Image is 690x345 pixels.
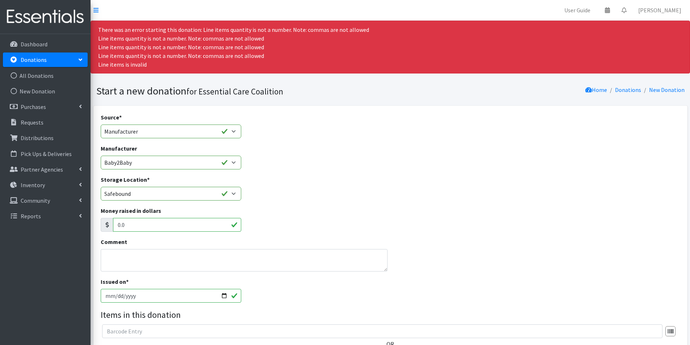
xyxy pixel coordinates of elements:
[3,131,88,145] a: Distributions
[3,193,88,208] a: Community
[21,41,47,48] p: Dashboard
[21,213,41,220] p: Reports
[3,84,88,98] a: New Donation
[559,3,596,17] a: User Guide
[101,113,122,122] label: Source
[101,206,161,215] label: Money raised in dollars
[585,86,607,93] a: Home
[632,3,687,17] a: [PERSON_NAME]
[101,308,680,321] legend: Items in this donation
[3,52,88,67] a: Donations
[21,103,46,110] p: Purchases
[21,181,45,189] p: Inventory
[101,237,127,246] label: Comment
[615,86,641,93] a: Donations
[21,166,63,173] p: Partner Agencies
[126,278,129,285] abbr: required
[147,176,150,183] abbr: required
[21,56,47,63] p: Donations
[101,277,129,286] label: Issued on
[3,115,88,130] a: Requests
[3,162,88,177] a: Partner Agencies
[119,114,122,121] abbr: required
[649,86,685,93] a: New Donation
[102,324,662,338] input: Barcode Entry
[3,5,88,29] img: HumanEssentials
[3,178,88,192] a: Inventory
[21,119,43,126] p: Requests
[187,86,283,97] small: for Essential Care Coalition
[21,150,72,157] p: Pick Ups & Deliveries
[3,147,88,161] a: Pick Ups & Deliveries
[101,144,137,153] label: Manufacturer
[21,197,50,204] p: Community
[96,85,388,97] h1: Start a new donation
[21,134,54,142] p: Distributions
[3,209,88,223] a: Reports
[101,175,150,184] label: Storage Location
[91,21,690,73] div: There was an error starting this donation: Line items quantity is not a number. Note: commas are ...
[3,37,88,51] a: Dashboard
[3,100,88,114] a: Purchases
[3,68,88,83] a: All Donations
